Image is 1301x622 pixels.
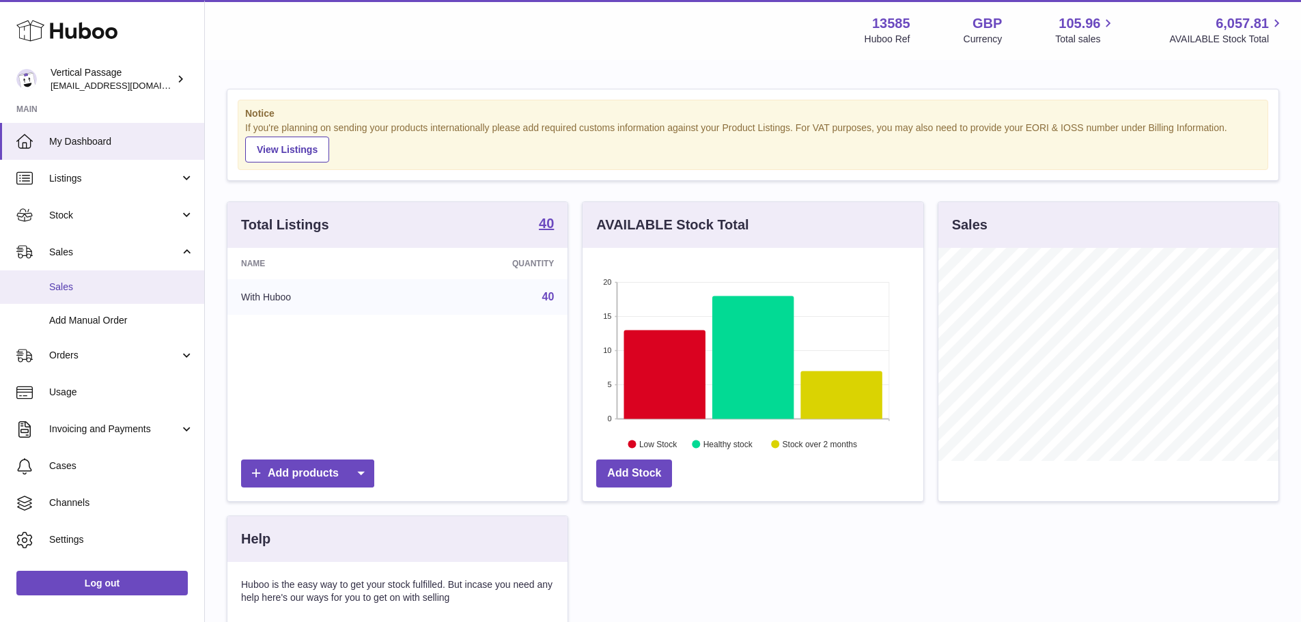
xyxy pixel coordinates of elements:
[241,216,329,234] h3: Total Listings
[16,571,188,595] a: Log out
[49,246,180,259] span: Sales
[952,216,988,234] h3: Sales
[227,279,407,315] td: With Huboo
[604,278,612,286] text: 20
[608,414,612,423] text: 0
[964,33,1003,46] div: Currency
[245,137,329,162] a: View Listings
[16,69,37,89] img: internalAdmin-13585@internal.huboo.com
[49,386,194,399] span: Usage
[542,291,555,302] a: 40
[241,530,270,548] h3: Help
[596,460,672,487] a: Add Stock
[49,349,180,362] span: Orders
[241,460,374,487] a: Add products
[49,314,194,327] span: Add Manual Order
[1169,33,1285,46] span: AVAILABLE Stock Total
[1055,14,1116,46] a: 105.96 Total sales
[1216,14,1269,33] span: 6,057.81
[865,33,910,46] div: Huboo Ref
[241,578,554,604] p: Huboo is the easy way to get your stock fulfilled. But incase you need any help here's our ways f...
[49,209,180,222] span: Stock
[49,172,180,185] span: Listings
[639,439,677,449] text: Low Stock
[49,496,194,509] span: Channels
[49,533,194,546] span: Settings
[1169,14,1285,46] a: 6,057.81 AVAILABLE Stock Total
[783,439,857,449] text: Stock over 2 months
[227,248,407,279] th: Name
[604,312,612,320] text: 15
[49,135,194,148] span: My Dashboard
[245,107,1261,120] strong: Notice
[703,439,753,449] text: Healthy stock
[49,423,180,436] span: Invoicing and Payments
[51,80,201,91] span: [EMAIL_ADDRESS][DOMAIN_NAME]
[973,14,1002,33] strong: GBP
[49,460,194,472] span: Cases
[1059,14,1100,33] span: 105.96
[407,248,568,279] th: Quantity
[604,346,612,354] text: 10
[608,380,612,388] text: 5
[596,216,749,234] h3: AVAILABLE Stock Total
[51,66,173,92] div: Vertical Passage
[1055,33,1116,46] span: Total sales
[539,216,554,230] strong: 40
[539,216,554,233] a: 40
[872,14,910,33] strong: 13585
[49,281,194,294] span: Sales
[245,122,1261,162] div: If you're planning on sending your products internationally please add required customs informati...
